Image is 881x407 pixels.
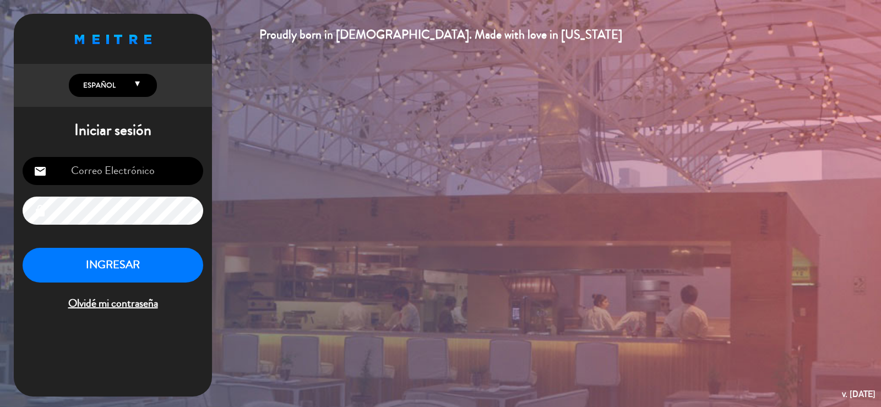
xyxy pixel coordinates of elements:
[23,295,203,313] span: Olvidé mi contraseña
[842,387,875,401] div: v. [DATE]
[34,204,47,218] i: lock
[23,248,203,283] button: INGRESAR
[80,80,116,91] span: Español
[34,165,47,178] i: email
[23,157,203,185] input: Correo Electrónico
[14,121,212,140] h1: Iniciar sesión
